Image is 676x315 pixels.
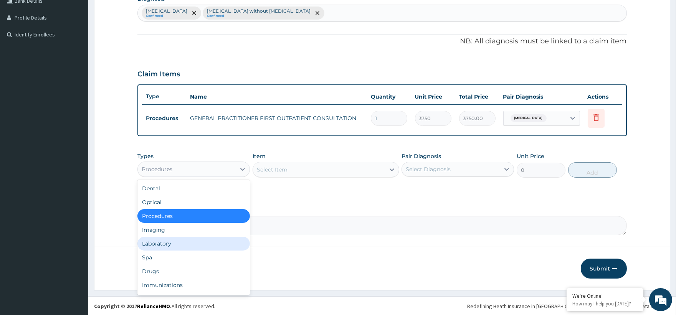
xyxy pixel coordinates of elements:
[137,153,154,160] label: Types
[137,195,250,209] div: Optical
[4,209,146,236] textarea: Type your message and hit 'Enter'
[137,70,180,79] h3: Claim Items
[137,205,626,212] label: Comment
[511,114,547,122] span: [MEDICAL_DATA]
[455,89,499,104] th: Total Price
[572,300,638,307] p: How may I help you today?
[126,4,144,22] div: Minimize live chat window
[572,292,638,299] div: We're Online!
[142,165,172,173] div: Procedures
[94,303,172,310] strong: Copyright © 2017 .
[207,14,311,18] small: Confirmed
[137,36,626,46] p: NB: All diagnosis must be linked to a claim item
[517,152,544,160] label: Unit Price
[584,89,622,104] th: Actions
[467,302,670,310] div: Redefining Heath Insurance in [GEOGRAPHIC_DATA] using Telemedicine and Data Science!
[186,110,367,126] td: GENERAL PRACTITIONER FIRST OUTPATIENT CONSULTATION
[137,278,250,292] div: Immunizations
[137,223,250,237] div: Imaging
[314,10,321,16] span: remove selection option
[411,89,455,104] th: Unit Price
[191,10,198,16] span: remove selection option
[367,89,411,104] th: Quantity
[402,152,441,160] label: Pair Diagnosis
[142,89,186,104] th: Type
[406,165,451,173] div: Select Diagnosis
[137,264,250,278] div: Drugs
[146,14,187,18] small: Confirmed
[186,89,367,104] th: Name
[499,89,584,104] th: Pair Diagnosis
[581,259,627,279] button: Submit
[257,166,288,173] div: Select Item
[137,237,250,251] div: Laboratory
[207,8,311,14] p: [MEDICAL_DATA] without [MEDICAL_DATA]
[137,181,250,195] div: Dental
[137,251,250,264] div: Spa
[45,97,106,174] span: We're online!
[40,43,129,53] div: Chat with us now
[137,292,250,306] div: Others
[137,209,250,223] div: Procedures
[142,111,186,125] td: Procedures
[568,162,617,178] button: Add
[137,303,170,310] a: RelianceHMO
[14,38,31,58] img: d_794563401_company_1708531726252_794563401
[253,152,266,160] label: Item
[146,8,187,14] p: [MEDICAL_DATA]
